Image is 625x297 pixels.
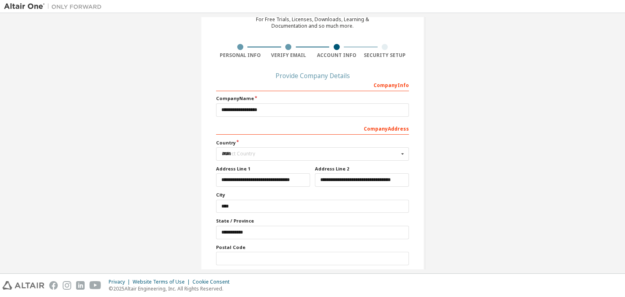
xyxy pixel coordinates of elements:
[216,95,409,102] label: Company Name
[216,122,409,135] div: Company Address
[4,2,106,11] img: Altair One
[361,52,409,59] div: Security Setup
[216,52,264,59] div: Personal Info
[222,151,399,156] div: Select Country
[216,192,409,198] label: City
[315,166,409,172] label: Address Line 2
[216,78,409,91] div: Company Info
[312,52,361,59] div: Account Info
[256,16,369,29] div: For Free Trials, Licenses, Downloads, Learning & Documentation and so much more.
[90,281,101,290] img: youtube.svg
[216,218,409,224] label: State / Province
[216,73,409,78] div: Provide Company Details
[192,279,234,285] div: Cookie Consent
[63,281,71,290] img: instagram.svg
[76,281,85,290] img: linkedin.svg
[109,285,234,292] p: © 2025 Altair Engineering, Inc. All Rights Reserved.
[216,140,409,146] label: Country
[49,281,58,290] img: facebook.svg
[109,279,133,285] div: Privacy
[216,166,310,172] label: Address Line 1
[264,52,313,59] div: Verify Email
[2,281,44,290] img: altair_logo.svg
[216,244,409,251] label: Postal Code
[133,279,192,285] div: Website Terms of Use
